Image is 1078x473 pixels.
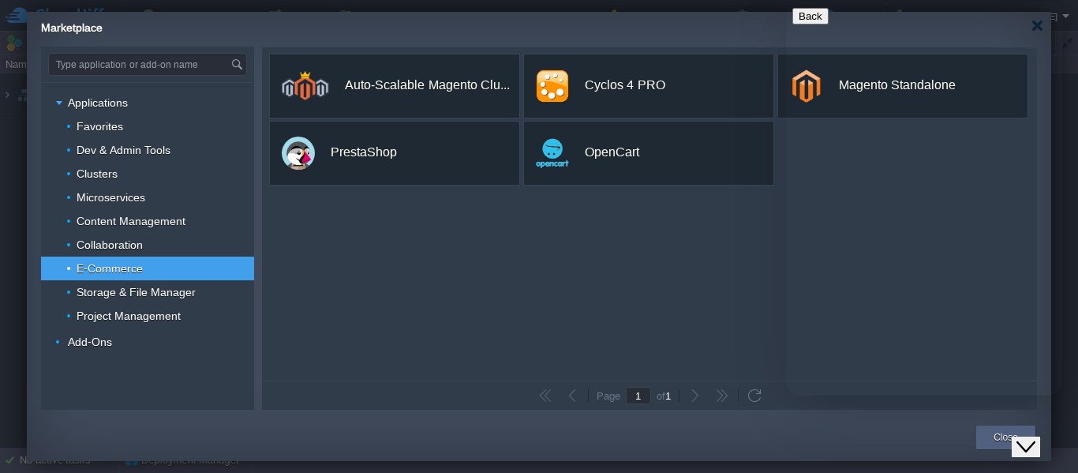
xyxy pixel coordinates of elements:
[651,389,676,402] div: of
[282,137,315,170] img: presta.svg
[994,430,1018,445] button: Close
[1012,410,1062,457] iframe: chat widget
[585,69,665,102] div: Cyclos 4 PRO
[536,137,569,170] img: opencart.png
[585,136,639,169] div: OpenCart
[331,136,397,169] div: PrestaShop
[536,69,569,103] img: cyclos.png
[591,390,626,401] div: Page
[665,390,671,402] span: 1
[786,2,1062,396] iframe: chat widget
[345,69,510,102] div: Auto-Scalable Magento Cluster v2
[282,71,329,100] img: magento-enterprise-small-v2.png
